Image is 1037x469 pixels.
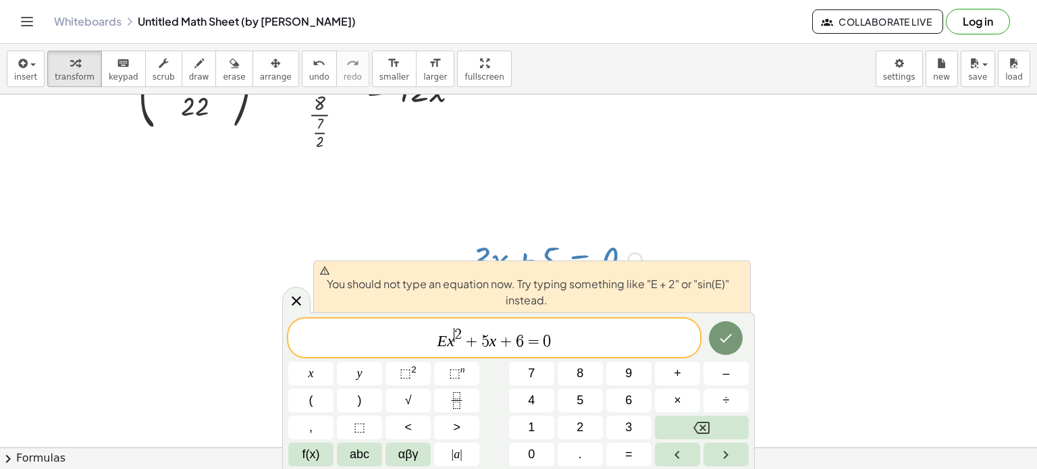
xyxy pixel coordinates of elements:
button: y [337,362,382,385]
span: 2 [577,418,583,437]
button: undoundo [302,51,337,87]
sup: 2 [411,364,417,375]
button: 0 [509,443,554,466]
span: 2 [454,327,462,342]
button: Toggle navigation [16,11,38,32]
span: 6 [625,391,632,410]
button: 8 [558,362,603,385]
span: f(x) [302,445,320,464]
span: , [309,418,313,437]
var: x [447,332,454,350]
span: fullscreen [464,72,504,82]
var: x [489,332,497,350]
span: 7 [528,364,535,383]
button: insert [7,51,45,87]
i: undo [313,55,325,72]
span: ÷ [723,391,730,410]
span: abc [350,445,369,464]
button: Times [655,389,700,412]
button: Fraction [434,389,479,412]
button: Placeholder [337,416,382,439]
span: – [722,364,729,383]
button: Squared [385,362,431,385]
button: Minus [703,362,749,385]
button: Superscript [434,362,479,385]
button: Equals [606,443,652,466]
span: y [357,364,363,383]
span: > [453,418,460,437]
button: Greek alphabet [385,443,431,466]
button: load [998,51,1030,87]
button: 9 [606,362,652,385]
span: scrub [153,72,175,82]
span: a [452,445,462,464]
span: You should not type an equation now. Try typing something like "E + 2" or "sin(E)" instead. [319,265,733,308]
i: keyboard [117,55,130,72]
button: 2 [558,416,603,439]
button: keyboardkeypad [101,51,146,87]
span: | [460,447,462,461]
span: ( [309,391,313,410]
button: redoredo [336,51,369,87]
button: fullscreen [457,51,511,87]
sup: n [460,364,465,375]
span: transform [55,72,95,82]
var: E [437,332,448,350]
button: 1 [509,416,554,439]
button: Square root [385,389,431,412]
span: draw [189,72,209,82]
span: = [625,445,633,464]
button: ( [288,389,334,412]
button: settings [876,51,923,87]
button: . [558,443,603,466]
button: , [288,416,334,439]
button: Log in [946,9,1010,34]
span: 5 [577,391,583,410]
span: 8 [577,364,583,383]
span: x [309,364,314,383]
span: 6 [516,333,524,350]
button: Greater than [434,416,479,439]
button: Left arrow [655,443,700,466]
span: 3 [625,418,632,437]
button: draw [182,51,217,87]
button: ) [337,389,382,412]
span: load [1005,72,1023,82]
span: + [496,333,516,350]
span: 0 [528,445,535,464]
button: x [288,362,334,385]
button: 7 [509,362,554,385]
span: 9 [625,364,632,383]
i: format_size [388,55,400,72]
button: 3 [606,416,652,439]
span: 1 [528,418,535,437]
span: 0 [543,333,551,350]
span: | [452,447,454,461]
span: new [933,72,950,82]
a: Whiteboards [54,15,122,28]
button: format_sizelarger [416,51,454,87]
button: new [926,51,958,87]
button: arrange [252,51,299,87]
span: erase [223,72,245,82]
button: Collaborate Live [812,9,943,34]
button: Less than [385,416,431,439]
button: 6 [606,389,652,412]
i: redo [346,55,359,72]
span: √ [405,391,412,410]
span: insert [14,72,37,82]
span: + [462,333,481,350]
button: 4 [509,389,554,412]
span: 4 [528,391,535,410]
button: transform [47,51,102,87]
span: < [404,418,412,437]
span: × [674,391,681,410]
i: format_size [429,55,442,72]
span: ) [358,391,362,410]
span: settings [883,72,915,82]
span: keypad [109,72,138,82]
span: redo [344,72,362,82]
span: smaller [379,72,409,82]
button: Plus [655,362,700,385]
